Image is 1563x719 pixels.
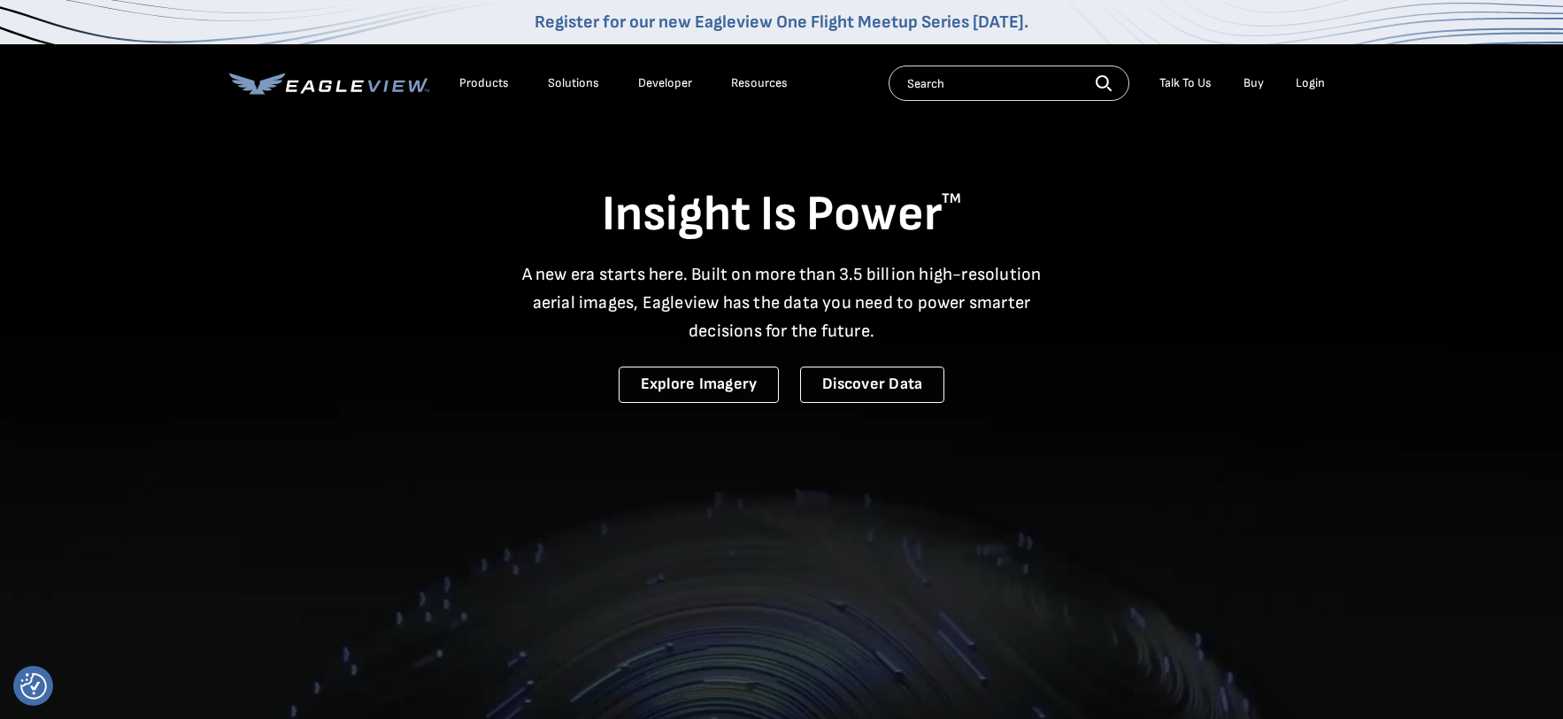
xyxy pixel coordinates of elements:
[548,75,599,91] div: Solutions
[889,66,1129,101] input: Search
[535,12,1028,33] a: Register for our new Eagleview One Flight Meetup Series [DATE].
[619,367,780,403] a: Explore Imagery
[1243,75,1264,91] a: Buy
[1296,75,1325,91] div: Login
[638,75,692,91] a: Developer
[800,367,944,403] a: Discover Data
[731,75,788,91] div: Resources
[229,184,1334,246] h1: Insight Is Power
[511,260,1052,345] p: A new era starts here. Built on more than 3.5 billion high-resolution aerial images, Eagleview ha...
[1159,75,1212,91] div: Talk To Us
[20,673,47,700] img: Revisit consent button
[20,673,47,700] button: Consent Preferences
[459,75,509,91] div: Products
[942,190,961,207] sup: TM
